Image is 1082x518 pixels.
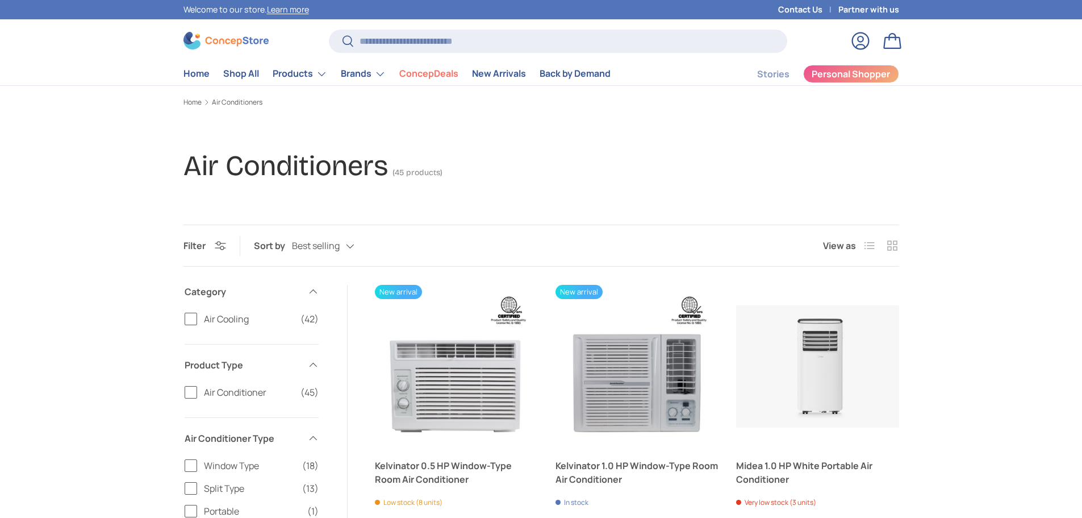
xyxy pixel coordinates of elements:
[307,504,319,518] span: (1)
[302,482,319,495] span: (13)
[183,32,269,49] img: ConcepStore
[183,149,388,183] h1: Air Conditioners
[204,312,294,326] span: Air Cooling
[204,386,294,399] span: Air Conditioner
[185,345,319,386] summary: Product Type
[302,459,319,473] span: (18)
[555,459,718,486] a: Kelvinator 1.0 HP Window-Type Room Air Conditioner
[823,239,856,252] span: View as
[555,285,718,447] a: Kelvinator 1.0 HP Window-Type Room Air Conditioner
[183,97,899,107] nav: Breadcrumbs
[183,99,202,106] a: Home
[736,285,899,447] a: Midea 1.0 HP White Portable Air Conditioner
[266,63,334,85] summary: Products
[183,3,309,16] p: Welcome to our store.
[183,63,210,85] a: Home
[185,418,319,459] summary: Air Conditioner Type
[341,63,386,85] a: Brands
[185,285,300,299] span: Category
[803,65,899,83] a: Personal Shopper
[375,285,537,447] a: Kelvinator 0.5 HP Window-Type Room Air Conditioner
[540,63,611,85] a: Back by Demand
[300,312,319,326] span: (42)
[392,168,442,177] span: (45 products)
[555,285,603,299] span: New arrival
[273,63,327,85] a: Products
[212,99,262,106] a: Air Conditioners
[375,285,422,299] span: New arrival
[838,3,899,16] a: Partner with us
[375,459,537,486] a: Kelvinator 0.5 HP Window-Type Room Air Conditioner
[183,239,226,252] button: Filter
[300,386,319,399] span: (45)
[399,63,458,85] a: ConcepDeals
[183,239,206,252] span: Filter
[204,459,295,473] span: Window Type
[757,63,789,85] a: Stories
[334,63,392,85] summary: Brands
[183,63,611,85] nav: Primary
[292,241,340,251] span: Best selling
[292,237,377,256] button: Best selling
[185,358,300,372] span: Product Type
[736,459,899,486] a: Midea 1.0 HP White Portable Air Conditioner
[223,63,259,85] a: Shop All
[730,63,899,85] nav: Secondary
[204,504,300,518] span: Portable
[185,271,319,312] summary: Category
[812,69,890,78] span: Personal Shopper
[267,4,309,15] a: Learn more
[472,63,526,85] a: New Arrivals
[778,3,838,16] a: Contact Us
[185,432,300,445] span: Air Conditioner Type
[204,482,295,495] span: Split Type
[254,239,292,252] label: Sort by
